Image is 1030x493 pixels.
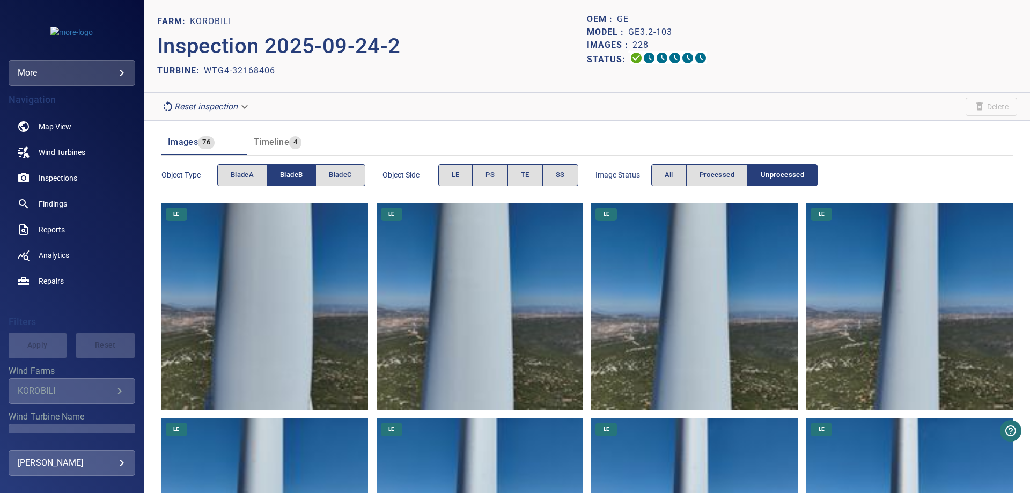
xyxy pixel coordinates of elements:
[39,147,85,158] span: Wind Turbines
[382,210,401,218] span: LE
[747,164,818,186] button: Unprocessed
[9,217,135,242] a: reports noActive
[472,164,508,186] button: PS
[651,164,687,186] button: All
[9,242,135,268] a: analytics noActive
[9,139,135,165] a: windturbines noActive
[39,224,65,235] span: Reports
[168,137,198,147] span: Images
[18,454,126,472] div: [PERSON_NAME]
[665,169,673,181] span: All
[280,169,303,181] span: bladeB
[485,169,495,181] span: PS
[630,51,643,64] svg: Uploading 100%
[507,164,543,186] button: TE
[39,198,67,209] span: Findings
[587,13,617,26] p: OEM :
[656,51,668,64] svg: Selecting 0%
[39,121,71,132] span: Map View
[157,97,255,116] div: Reset inspection
[9,367,135,376] label: Wind Farms
[438,164,473,186] button: LE
[9,268,135,294] a: repairs noActive
[694,51,707,64] svg: Classification 0%
[812,425,831,433] span: LE
[18,386,113,396] div: KOROBILI
[587,51,630,67] p: Status:
[761,169,804,181] span: Unprocessed
[9,413,135,421] label: Wind Turbine Name
[198,136,215,149] span: 76
[521,169,529,181] span: TE
[9,378,135,404] div: Wind Farms
[167,425,186,433] span: LE
[438,164,578,186] div: objectSide
[190,15,231,28] p: KOROBILI
[9,114,135,139] a: map noActive
[681,51,694,64] svg: Matching 0%
[9,424,135,450] div: Wind Turbine Name
[597,425,616,433] span: LE
[174,101,238,112] em: Reset inspection
[315,164,365,186] button: bladeC
[651,164,818,186] div: imageStatus
[542,164,578,186] button: SS
[9,317,135,327] h4: Filters
[39,276,64,286] span: Repairs
[161,170,217,180] span: Object type
[157,30,587,62] p: Inspection 2025-09-24-2
[217,164,267,186] button: bladeA
[231,169,254,181] span: bladeA
[556,169,565,181] span: SS
[267,164,316,186] button: bladeB
[382,425,401,433] span: LE
[382,170,438,180] span: Object Side
[617,13,629,26] p: GE
[668,51,681,64] svg: ML Processing 0%
[628,26,672,39] p: GE3.2-103
[966,98,1017,116] span: Unable to delete the inspection due to your user permissions
[597,210,616,218] span: LE
[167,210,186,218] span: LE
[595,170,651,180] span: Image Status
[9,94,135,105] h4: Navigation
[50,27,93,38] img: more-logo
[157,64,204,77] p: TURBINE:
[289,136,301,149] span: 4
[217,164,365,186] div: objectType
[452,169,460,181] span: LE
[204,64,275,77] p: WTG4-32168406
[9,60,135,86] div: more
[686,164,748,186] button: Processed
[632,39,649,51] p: 228
[254,137,289,147] span: Timeline
[643,51,656,64] svg: Data Formatted 0%
[9,165,135,191] a: inspections noActive
[329,169,351,181] span: bladeC
[700,169,734,181] span: Processed
[157,15,190,28] p: FARM:
[18,64,126,82] div: more
[39,250,69,261] span: Analytics
[812,210,831,218] span: LE
[587,39,632,51] p: Images :
[9,191,135,217] a: findings noActive
[587,26,628,39] p: Model :
[39,173,77,183] span: Inspections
